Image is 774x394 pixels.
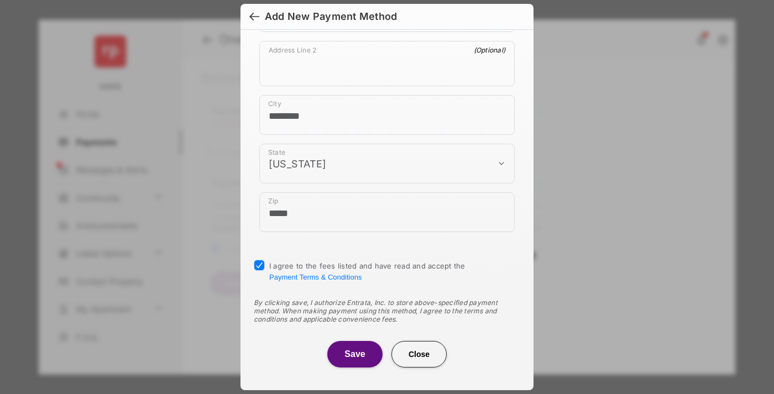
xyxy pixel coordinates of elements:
div: Add New Payment Method [265,10,397,23]
span: I agree to the fees listed and have read and accept the [269,261,466,281]
div: payment_method_screening[postal_addresses][addressLine2] [259,41,515,86]
button: Save [327,341,383,367]
button: I agree to the fees listed and have read and accept the [269,273,362,281]
div: By clicking save, I authorize Entrata, Inc. to store above-specified payment method. When making ... [254,298,520,323]
div: payment_method_screening[postal_addresses][administrativeArea] [259,144,515,183]
div: payment_method_screening[postal_addresses][locality] [259,95,515,135]
button: Close [391,341,447,367]
div: payment_method_screening[postal_addresses][postalCode] [259,192,515,232]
